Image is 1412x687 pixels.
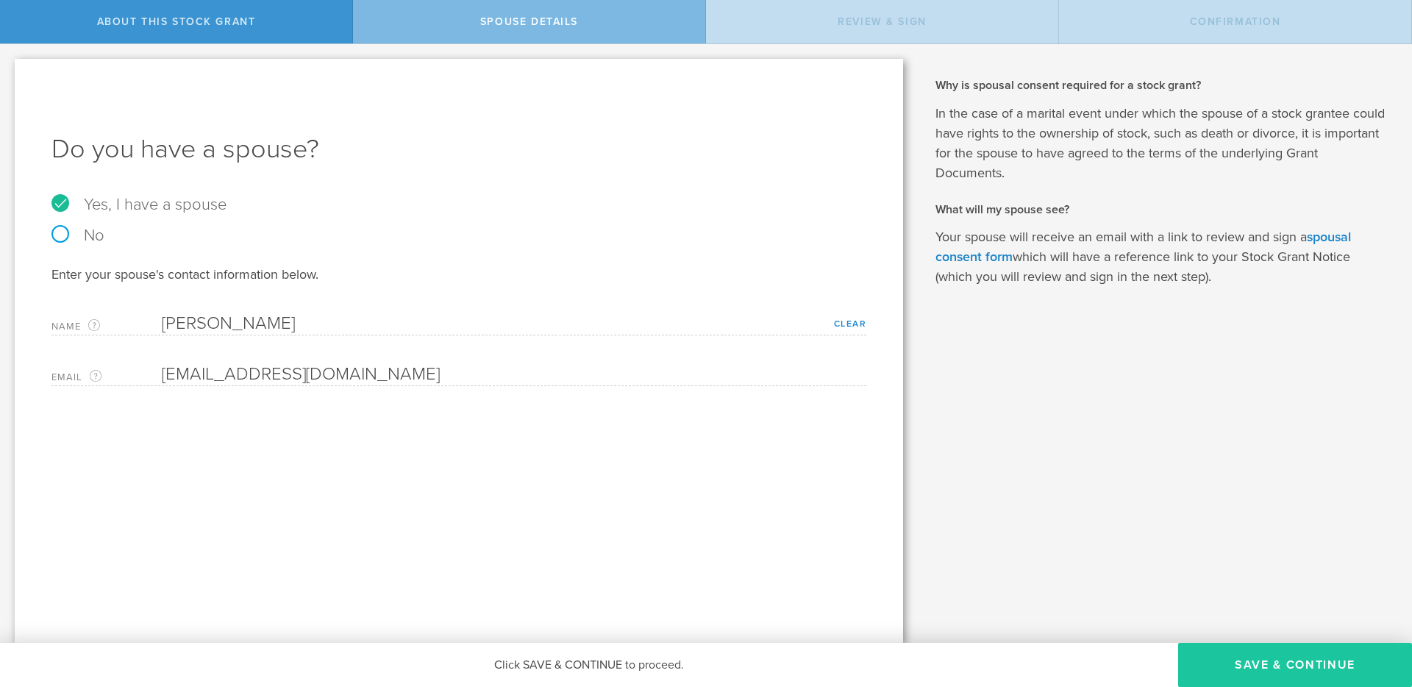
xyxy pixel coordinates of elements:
[51,266,866,283] div: Enter your spouse's contact information below.
[935,202,1390,218] h2: What will my spouse see?
[51,369,162,385] label: Email
[935,77,1390,93] h2: Why is spousal consent required for a stock grant?
[935,227,1390,287] p: Your spouse will receive an email with a link to review and sign a which will have a reference li...
[162,363,859,385] input: Required
[162,313,859,335] input: Required
[1190,15,1281,28] span: Confirmation
[97,15,256,28] span: About this stock grant
[1178,643,1412,687] button: Save & Continue
[51,196,866,213] label: Yes, I have a spouse
[480,15,578,28] span: Spouse Details
[834,318,867,329] a: Clear
[935,104,1390,183] p: In the case of a marital event under which the spouse of a stock grantee could have rights to the...
[51,227,866,243] label: No
[51,132,866,167] h1: Do you have a spouse?
[51,318,162,335] label: Name
[838,15,927,28] span: Review & Sign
